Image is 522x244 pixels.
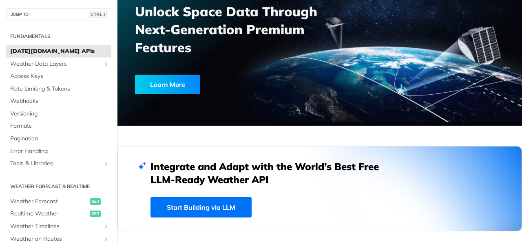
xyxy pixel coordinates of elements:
[6,120,111,132] a: Formats
[6,208,111,220] a: Realtime Weatherget
[150,197,252,217] a: Start Building via LLM
[10,222,101,231] span: Weather Timelines
[10,160,101,168] span: Tools & Libraries
[10,60,101,68] span: Weather Data Layers
[103,160,109,167] button: Show subpages for Tools & Libraries
[90,211,101,217] span: get
[135,75,200,94] div: Learn More
[6,58,111,70] a: Weather Data LayersShow subpages for Weather Data Layers
[10,47,109,55] span: [DATE][DOMAIN_NAME] APIs
[10,135,109,143] span: Pagination
[10,235,101,243] span: Weather on Routes
[10,97,109,105] span: Webhooks
[103,61,109,67] button: Show subpages for Weather Data Layers
[6,220,111,233] a: Weather TimelinesShow subpages for Weather Timelines
[6,108,111,120] a: Versioning
[103,223,109,230] button: Show subpages for Weather Timelines
[135,2,329,56] h3: Unlock Space Data Through Next-Generation Premium Features
[6,157,111,170] a: Tools & LibrariesShow subpages for Tools & Libraries
[6,45,111,58] a: [DATE][DOMAIN_NAME] APIs
[6,195,111,208] a: Weather Forecastget
[6,183,111,190] h2: Weather Forecast & realtime
[6,133,111,145] a: Pagination
[90,198,101,205] span: get
[6,95,111,107] a: Webhooks
[6,70,111,82] a: Access Keys
[10,122,109,130] span: Formats
[10,85,109,93] span: Rate Limiting & Tokens
[10,72,109,80] span: Access Keys
[10,147,109,155] span: Error Handling
[150,160,391,186] h2: Integrate and Adapt with the World’s Best Free LLM-Ready Weather API
[6,83,111,95] a: Rate Limiting & Tokens
[10,210,88,218] span: Realtime Weather
[10,110,109,118] span: Versioning
[103,236,109,242] button: Show subpages for Weather on Routes
[135,75,290,94] a: Learn More
[6,8,111,20] button: JUMP TOCTRL-/
[6,145,111,157] a: Error Handling
[10,197,88,206] span: Weather Forecast
[6,33,111,40] h2: Fundamentals
[89,11,107,18] span: CTRL-/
